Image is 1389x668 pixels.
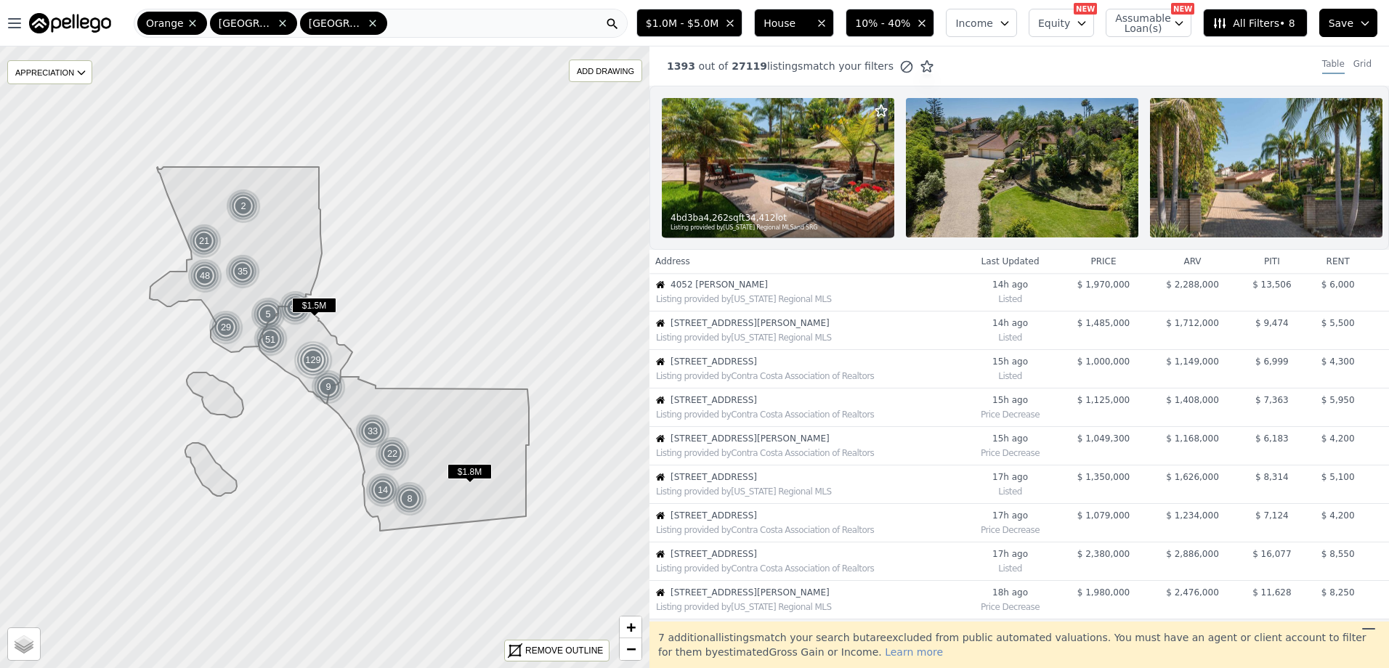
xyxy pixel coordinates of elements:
time: 2025-08-13 02:03 [967,471,1053,483]
div: 4 bd 3 ba sqft lot [671,212,887,224]
img: g1.png [226,189,262,224]
span: $ 6,000 [1321,280,1355,290]
span: Save [1329,16,1353,30]
div: Listed [967,483,1053,497]
th: arv [1148,250,1237,273]
div: 51 [252,321,289,358]
span: $ 13,506 [1252,280,1291,290]
span: $1.8M [448,464,492,479]
a: Property Photo 14bd3ba4,262sqft34,412lotListing provided by[US_STATE] Regional MLSand SRGProperty... [649,86,1389,250]
span: $ 5,100 [1321,472,1355,482]
div: 129 [293,341,333,380]
span: $ 4,200 [1321,510,1355,521]
div: Listing provided by Contra Costa Association of Realtors [656,447,960,459]
img: g1.png [375,436,410,471]
span: $ 1,485,000 [1077,318,1130,328]
th: Last Updated [961,250,1058,273]
div: Listing provided by [US_STATE] Regional MLS [656,332,960,343]
div: NEW [1171,3,1194,15]
div: 48 [187,258,222,293]
div: $1.5M [292,298,336,319]
div: ADD DRAWING [570,60,641,81]
div: Listing provided by [US_STATE] Regional MLS and SRG [671,224,887,232]
a: Layers [8,628,40,660]
span: $ 1,079,000 [1077,510,1130,521]
span: [STREET_ADDRESS][PERSON_NAME] [671,317,960,329]
time: 2025-08-13 03:35 [967,394,1053,406]
img: g1.png [392,481,428,516]
span: [STREET_ADDRESS][PERSON_NAME] [671,433,960,444]
span: $ 1,149,000 [1166,357,1219,367]
span: $ 2,476,000 [1166,587,1219,598]
div: $1.8M [448,464,492,485]
img: House [656,396,665,404]
span: House [764,16,810,30]
span: $ 2,288,000 [1166,280,1219,290]
span: $ 1,000,000 [1077,357,1130,367]
span: Learn more [885,646,943,658]
span: $ 2,380,000 [1077,549,1130,559]
div: 21 [187,224,222,258]
div: Listed [967,560,1053,574]
img: House [656,588,665,597]
span: [STREET_ADDRESS][PERSON_NAME] [671,587,960,598]
time: 2025-08-13 03:35 [967,356,1053,367]
div: 22 [375,436,410,471]
div: Listed [967,290,1053,305]
span: 34,412 [745,212,775,224]
span: $ 4,200 [1321,433,1355,444]
div: 14 [365,473,400,508]
button: Save [1319,9,1377,37]
span: $ 9,474 [1255,318,1289,328]
span: $ 1,350,000 [1077,472,1130,482]
div: REMOVE OUTLINE [525,644,603,657]
img: Pellego [29,13,111,33]
div: Listing provided by [US_STATE] Regional MLS [656,486,960,497]
th: Address [649,250,961,273]
span: $ 6,183 [1255,433,1289,444]
div: Listed [967,367,1053,382]
span: Equity [1038,16,1070,30]
img: g3.png [293,341,333,380]
span: + [626,618,636,636]
div: APPRECIATION [7,60,92,84]
span: Income [955,16,993,30]
th: price [1059,250,1149,273]
time: 2025-08-13 04:47 [967,279,1053,290]
span: $ 4,300 [1321,357,1355,367]
span: $ 1,168,000 [1166,433,1219,444]
span: [STREET_ADDRESS] [671,548,960,560]
span: [STREET_ADDRESS] [671,471,960,483]
span: $ 11,628 [1252,587,1291,598]
img: g2.png [277,290,315,327]
img: House [656,319,665,327]
span: [STREET_ADDRESS] [671,356,960,367]
span: [STREET_ADDRESS] [671,510,960,521]
span: − [626,640,636,658]
button: House [754,9,834,37]
span: $ 1,980,000 [1077,587,1130,598]
time: 2025-08-13 03:34 [967,433,1053,444]
span: $ 5,500 [1321,318,1355,328]
th: rent [1307,250,1369,273]
div: Listing provided by Contra Costa Association of Realtors [656,370,960,382]
div: 35 [225,254,260,289]
button: Assumable Loan(s) [1106,9,1191,37]
span: [GEOGRAPHIC_DATA] [309,16,364,30]
img: g1.png [311,370,347,404]
img: Property Photo 3 [1150,98,1382,237]
span: [STREET_ADDRESS] [671,394,960,406]
div: NEW [1074,3,1097,15]
div: Listing provided by Contra Costa Association of Realtors [656,524,960,536]
img: g2.png [252,321,290,358]
div: Listing provided by Contra Costa Association of Realtors [656,563,960,574]
img: g1.png [208,310,244,345]
img: House [656,473,665,481]
span: $ 7,124 [1255,510,1289,521]
img: House [656,434,665,443]
span: Assumable Loan(s) [1115,13,1162,33]
div: Listing provided by [US_STATE] Regional MLS [656,601,960,613]
img: g1.png [355,414,391,449]
button: Equity [1029,9,1094,37]
span: $ 8,550 [1321,549,1355,559]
